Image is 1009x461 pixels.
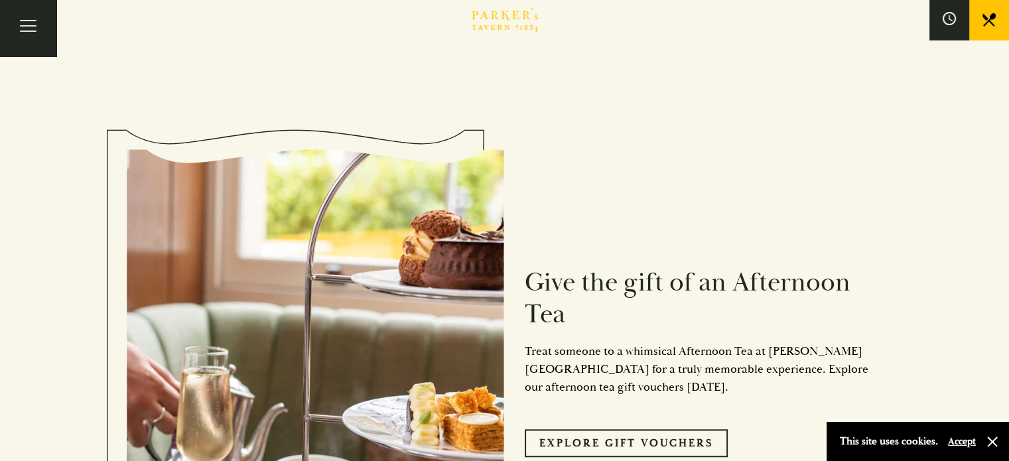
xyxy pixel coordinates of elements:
a: Explore Gift Vouchers [525,429,728,457]
h3: Give the gift of an Afternoon Tea [525,267,883,330]
p: This site uses cookies. [840,432,938,451]
button: Close and accept [986,435,999,448]
button: Accept [948,435,976,448]
p: Treat someone to a whimsical Afternoon Tea at [PERSON_NAME][GEOGRAPHIC_DATA] for a truly memorabl... [525,342,883,396]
